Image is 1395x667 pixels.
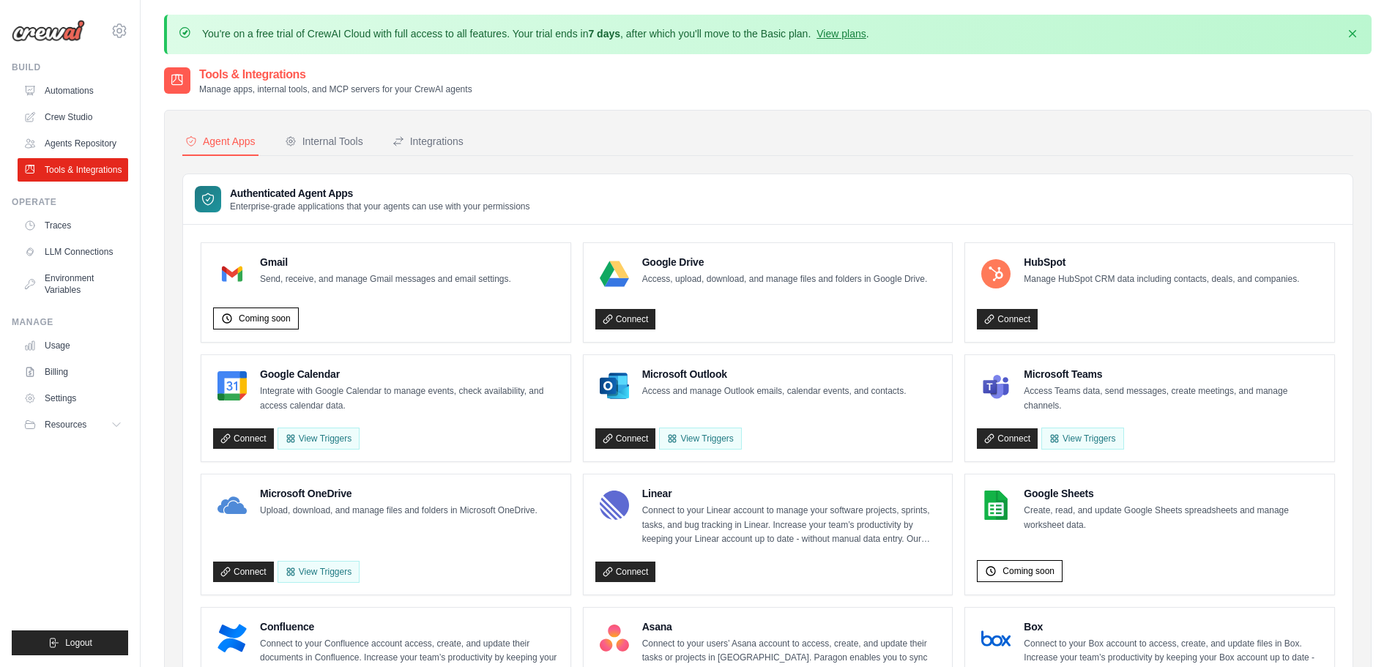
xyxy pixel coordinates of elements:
strong: 7 days [588,28,620,40]
a: Tools & Integrations [18,158,128,182]
: View Triggers [278,561,360,583]
a: Automations [18,79,128,103]
: View Triggers [659,428,741,450]
h3: Authenticated Agent Apps [230,186,530,201]
: View Triggers [1041,428,1123,450]
a: Agents Repository [18,132,128,155]
p: Connect to your Linear account to manage your software projects, sprints, tasks, and bug tracking... [642,504,941,547]
img: Asana Logo [600,624,629,653]
button: View Triggers [278,428,360,450]
h4: Google Calendar [260,367,559,381]
img: Linear Logo [600,491,629,520]
button: Resources [18,413,128,436]
a: View plans [816,28,866,40]
p: Access and manage Outlook emails, calendar events, and contacts. [642,384,907,399]
h4: Microsoft OneDrive [260,486,537,501]
a: Connect [213,428,274,449]
p: Access Teams data, send messages, create meetings, and manage channels. [1024,384,1323,413]
p: Integrate with Google Calendar to manage events, check availability, and access calendar data. [260,384,559,413]
a: Usage [18,334,128,357]
div: Operate [12,196,128,208]
a: Connect [977,309,1038,329]
span: Resources [45,419,86,431]
img: Confluence Logo [217,624,247,653]
span: Coming soon [239,313,291,324]
img: Google Sheets Logo [981,491,1011,520]
button: Logout [12,630,128,655]
h4: HubSpot [1024,255,1299,269]
img: Google Calendar Logo [217,371,247,400]
span: Logout [65,637,92,649]
a: Environment Variables [18,267,128,302]
img: HubSpot Logo [981,259,1011,288]
p: Manage HubSpot CRM data including contacts, deals, and companies. [1024,272,1299,287]
img: Microsoft Teams Logo [981,371,1011,400]
div: Integrations [393,134,464,149]
p: You're on a free trial of CrewAI Cloud with full access to all features. Your trial ends in , aft... [202,26,869,41]
div: Build [12,62,128,73]
a: Crew Studio [18,105,128,129]
h4: Google Sheets [1024,486,1323,501]
p: Upload, download, and manage files and folders in Microsoft OneDrive. [260,504,537,518]
button: Internal Tools [282,128,366,156]
a: Connect [977,428,1038,449]
a: Connect [213,562,274,582]
a: LLM Connections [18,240,128,264]
div: Agent Apps [185,134,256,149]
h4: Linear [642,486,941,501]
a: Connect [595,309,656,329]
h4: Box [1024,619,1323,634]
div: Internal Tools [285,134,363,149]
h2: Tools & Integrations [199,66,472,83]
p: Enterprise-grade applications that your agents can use with your permissions [230,201,530,212]
p: Send, receive, and manage Gmail messages and email settings. [260,272,511,287]
img: Logo [12,20,85,42]
h4: Asana [642,619,941,634]
img: Gmail Logo [217,259,247,288]
span: Coming soon [1002,565,1054,577]
img: Google Drive Logo [600,259,629,288]
h4: Microsoft Teams [1024,367,1323,381]
h4: Google Drive [642,255,928,269]
img: Box Logo [981,624,1011,653]
h4: Confluence [260,619,559,634]
img: Microsoft Outlook Logo [600,371,629,400]
h4: Gmail [260,255,511,269]
button: Agent Apps [182,128,258,156]
div: Manage [12,316,128,328]
a: Connect [595,428,656,449]
a: Traces [18,214,128,237]
img: Microsoft OneDrive Logo [217,491,247,520]
p: Create, read, and update Google Sheets spreadsheets and manage worksheet data. [1024,504,1323,532]
a: Settings [18,387,128,410]
p: Access, upload, download, and manage files and folders in Google Drive. [642,272,928,287]
a: Billing [18,360,128,384]
button: Integrations [390,128,466,156]
p: Manage apps, internal tools, and MCP servers for your CrewAI agents [199,83,472,95]
a: Connect [595,562,656,582]
h4: Microsoft Outlook [642,367,907,381]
